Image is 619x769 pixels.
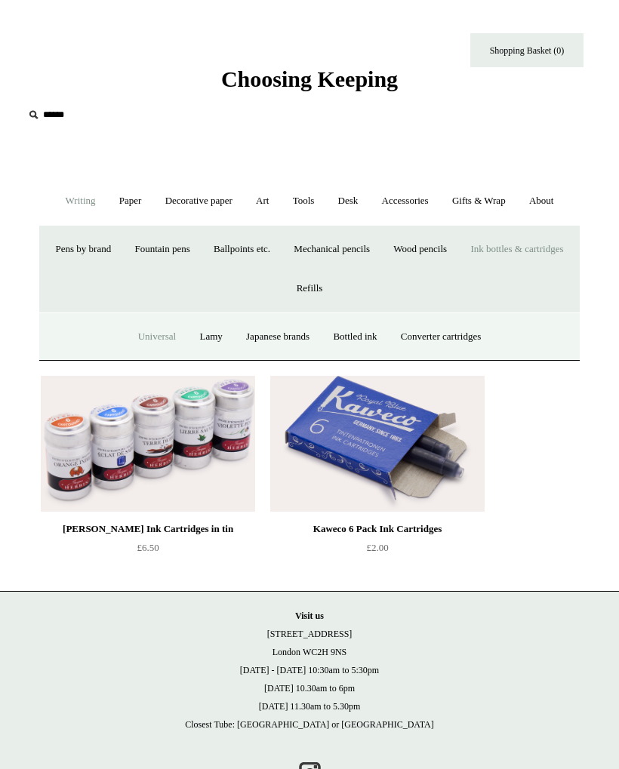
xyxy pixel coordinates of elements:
[442,181,516,221] a: Gifts & Wrap
[295,611,324,621] strong: Visit us
[383,229,457,269] a: Wood pencils
[282,181,325,221] a: Tools
[519,181,565,221] a: About
[155,181,243,221] a: Decorative paper
[286,269,334,309] a: Refills
[283,229,380,269] a: Mechanical pencils
[270,376,485,512] img: Kaweco 6 Pack Ink Cartridges
[203,229,281,269] a: Ballpoints etc.
[270,376,485,512] a: Kaweco 6 Pack Ink Cartridges Kaweco 6 Pack Ink Cartridges
[221,66,398,91] span: Choosing Keeping
[41,376,255,512] img: J. Herbin Ink Cartridges in tin
[137,542,159,553] span: £6.50
[390,317,491,357] a: Converter cartridges
[274,520,481,538] div: Kaweco 6 Pack Ink Cartridges
[55,181,106,221] a: Writing
[41,520,255,582] a: [PERSON_NAME] Ink Cartridges in tin £6.50
[221,78,398,89] a: Choosing Keeping
[128,317,187,357] a: Universal
[328,181,369,221] a: Desk
[45,229,122,269] a: Pens by brand
[322,317,387,357] a: Bottled ink
[15,607,604,734] p: [STREET_ADDRESS] London WC2H 9NS [DATE] - [DATE] 10:30am to 5:30pm [DATE] 10.30am to 6pm [DATE] 1...
[460,229,574,269] a: Ink bottles & cartridges
[245,181,279,221] a: Art
[109,181,152,221] a: Paper
[124,229,200,269] a: Fountain pens
[270,520,485,582] a: Kaweco 6 Pack Ink Cartridges £2.00
[41,376,255,512] a: J. Herbin Ink Cartridges in tin J. Herbin Ink Cartridges in tin
[366,542,388,553] span: £2.00
[236,317,320,357] a: Japanese brands
[45,520,251,538] div: [PERSON_NAME] Ink Cartridges in tin
[470,33,584,67] a: Shopping Basket (0)
[371,181,439,221] a: Accessories
[189,317,233,357] a: Lamy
